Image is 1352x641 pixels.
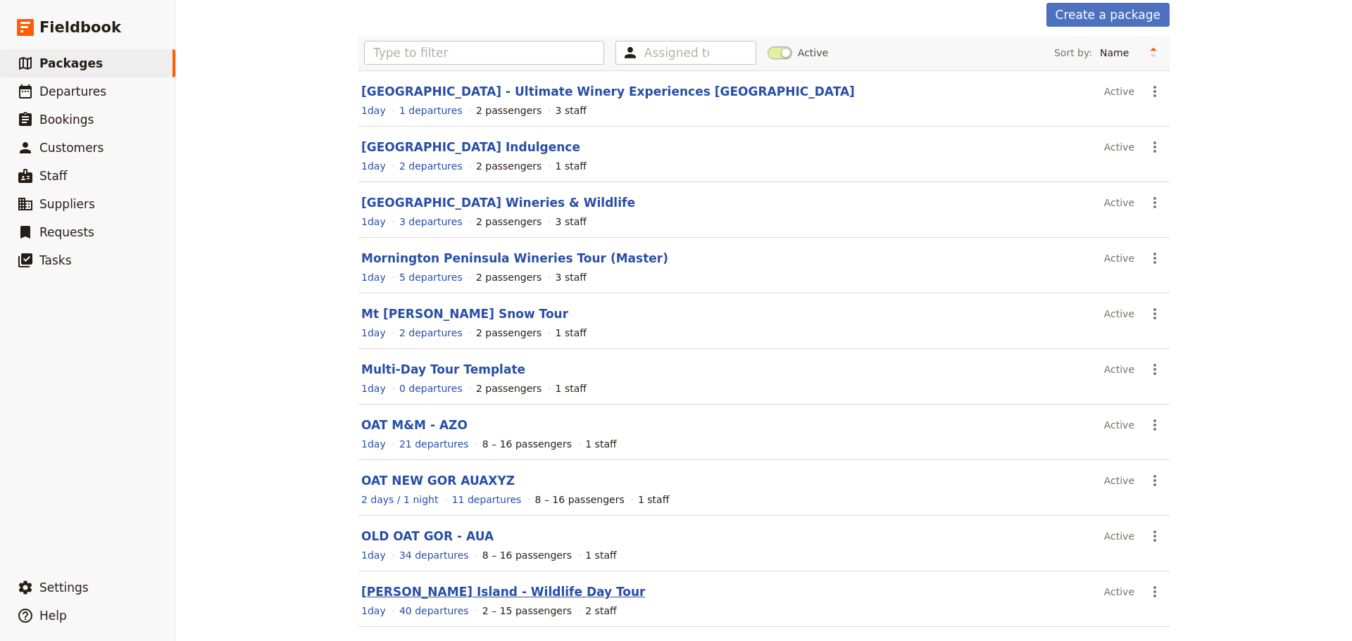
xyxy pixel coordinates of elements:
div: 2 passengers [476,270,542,284]
a: View the itinerary for this package [361,103,386,118]
button: Change sort direction [1143,42,1164,63]
span: Fieldbook [39,17,121,38]
a: View the departures for this package [399,604,469,618]
div: 1 staff [556,326,587,340]
button: Actions [1143,357,1167,381]
div: 2 passengers [476,381,542,395]
div: 2 passengers [476,159,542,173]
a: View the departures for this package [399,548,469,562]
a: Create a package [1046,3,1170,27]
span: 1 day [361,160,386,172]
span: Active [798,46,828,60]
div: Active [1104,357,1134,381]
a: View the departures for this package [399,326,463,340]
a: View the departures for this package [399,270,463,284]
button: Actions [1143,246,1167,270]
span: Suppliers [39,197,95,211]
a: [GEOGRAPHIC_DATA] Indulgence [361,140,580,154]
div: Active [1104,413,1134,437]
select: Sort by: [1094,42,1143,63]
span: Sort by: [1054,46,1092,60]
a: View the itinerary for this package [361,381,386,395]
a: View the itinerary for this package [361,270,386,284]
div: 1 staff [638,493,669,507]
a: View the itinerary for this package [361,604,386,618]
div: 8 – 16 passengers [482,437,572,451]
div: Active [1104,135,1134,159]
div: 1 staff [585,437,616,451]
a: [GEOGRAPHIC_DATA] - Ultimate Winery Experiences [GEOGRAPHIC_DATA] [361,84,855,99]
a: OAT NEW GOR AUAXYZ [361,474,515,488]
a: [GEOGRAPHIC_DATA] Wineries & Wildlife [361,196,635,210]
span: 1 day [361,383,386,394]
a: View the itinerary for this package [361,215,386,229]
a: OAT M&M - AZO [361,418,468,432]
button: Actions [1143,191,1167,215]
div: 2 passengers [476,326,542,340]
span: 1 day [361,550,386,561]
a: OLD OAT GOR - AUA [361,529,494,543]
span: Settings [39,580,89,595]
div: 1 staff [585,548,616,562]
span: Help [39,609,67,623]
a: View the itinerary for this package [361,326,386,340]
a: View the departures for this package [399,381,463,395]
div: 3 staff [556,103,587,118]
a: View the departures for this package [399,159,463,173]
a: Mt [PERSON_NAME] Snow Tour [361,307,568,321]
div: 2 – 15 passengers [482,604,572,618]
div: 2 passengers [476,103,542,118]
button: Actions [1143,580,1167,604]
span: Customers [39,141,104,155]
button: Actions [1143,413,1167,437]
a: [PERSON_NAME] Island - Wildlife Day Tour [361,585,646,599]
a: Mornington Peninsula Wineries Tour (Master) [361,251,668,265]
a: View the itinerary for this package [361,548,386,562]
span: 1 day [361,438,386,450]
span: Tasks [39,253,72,267]
div: 3 staff [556,215,587,229]
span: Departures [39,84,106,99]
a: View the itinerary for this package [361,159,386,173]
span: Requests [39,225,94,239]
span: 1 day [361,105,386,116]
input: Assigned to [644,44,709,61]
div: Active [1104,469,1134,493]
button: Actions [1143,524,1167,548]
input: Type to filter [364,41,604,65]
a: View the departures for this package [399,215,463,229]
a: View the itinerary for this package [361,493,438,507]
a: View the itinerary for this package [361,437,386,451]
div: Active [1104,524,1134,548]
span: Bookings [39,113,94,127]
a: View the departures for this package [452,493,522,507]
div: Active [1104,580,1134,604]
a: View the departures for this package [399,103,463,118]
div: 2 staff [585,604,616,618]
span: 2 days / 1 night [361,494,438,505]
div: 8 – 16 passengers [482,548,572,562]
span: 1 day [361,327,386,338]
a: Multi-Day Tour Template [361,362,525,376]
span: Packages [39,56,103,70]
button: Actions [1143,135,1167,159]
div: 1 staff [556,159,587,173]
button: Actions [1143,80,1167,103]
a: View the departures for this package [399,437,469,451]
div: Active [1104,302,1134,326]
span: Staff [39,169,68,183]
div: Active [1104,191,1134,215]
span: 1 day [361,216,386,227]
button: Actions [1143,302,1167,326]
div: 3 staff [556,270,587,284]
div: 8 – 16 passengers [535,493,625,507]
span: 1 day [361,272,386,283]
div: 2 passengers [476,215,542,229]
button: Actions [1143,469,1167,493]
div: Active [1104,80,1134,103]
span: 1 day [361,605,386,616]
div: 1 staff [556,381,587,395]
div: Active [1104,246,1134,270]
